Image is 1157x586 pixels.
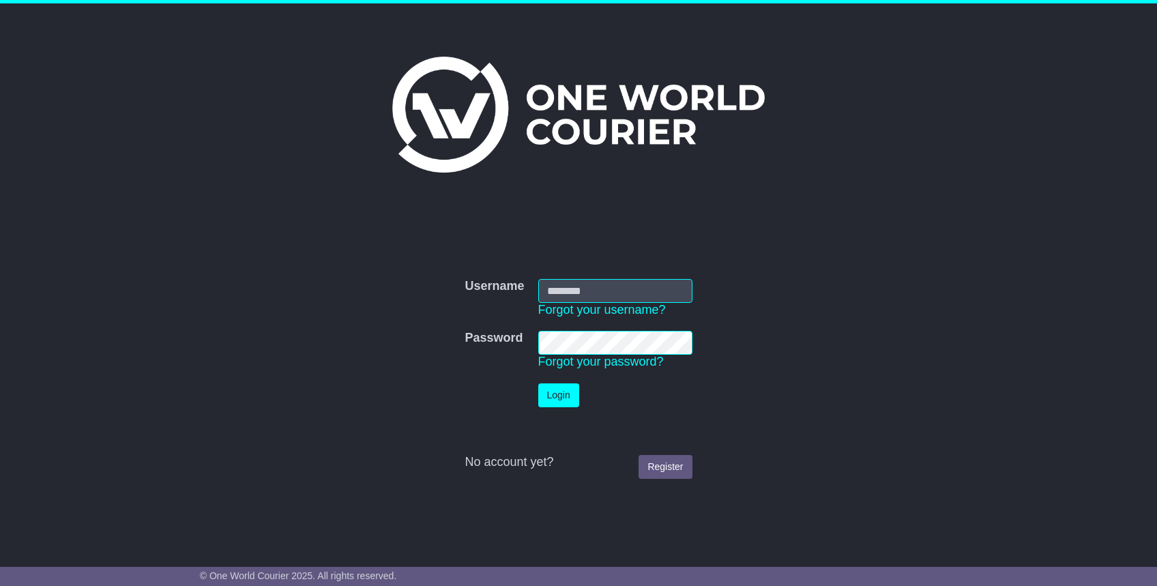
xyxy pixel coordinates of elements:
[465,455,692,470] div: No account yet?
[465,279,524,294] label: Username
[538,355,664,368] a: Forgot your password?
[639,455,692,479] a: Register
[200,570,397,581] span: © One World Courier 2025. All rights reserved.
[538,383,579,407] button: Login
[538,303,666,317] a: Forgot your username?
[392,57,765,173] img: One World
[465,331,523,346] label: Password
